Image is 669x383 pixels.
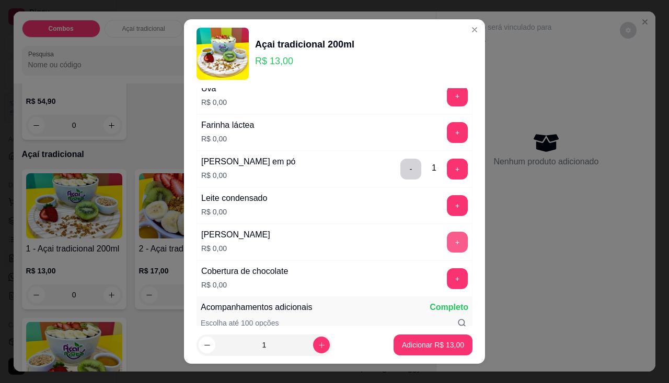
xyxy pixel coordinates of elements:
[201,192,267,205] div: Leite condensado
[201,97,227,107] p: R$ 0,00
[201,280,288,290] p: R$ 0,00
[201,243,270,254] p: R$ 0,00
[400,159,421,179] button: delete
[255,54,354,68] p: R$ 13,00
[466,21,483,38] button: Close
[201,134,254,144] p: R$ 0,00
[447,86,468,106] button: add
[447,268,468,289] button: add
[402,340,464,350] p: Adicionar R$ 13,00
[447,159,468,179] button: add
[201,229,270,241] div: [PERSON_NAME]
[197,28,249,80] img: product-image
[201,119,254,131] div: Farinha láctea
[447,232,468,253] button: add
[201,301,312,314] p: Acompanhamentos adicionais
[447,195,468,216] button: add
[313,337,330,353] button: increase-product-quantity
[394,334,472,355] button: Adicionar R$ 13,00
[201,155,296,168] div: [PERSON_NAME] em pó
[201,170,296,181] p: R$ 0,00
[201,318,279,329] p: Escolha até 100 opções
[199,337,215,353] button: decrease-product-quantity
[432,162,436,174] div: 1
[430,301,468,314] p: Completo
[201,207,267,217] p: R$ 0,00
[201,265,288,278] div: Cobertura de chocolate
[201,82,227,95] div: Uva
[447,122,468,143] button: add
[255,37,354,52] div: Açai tradicional 200ml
